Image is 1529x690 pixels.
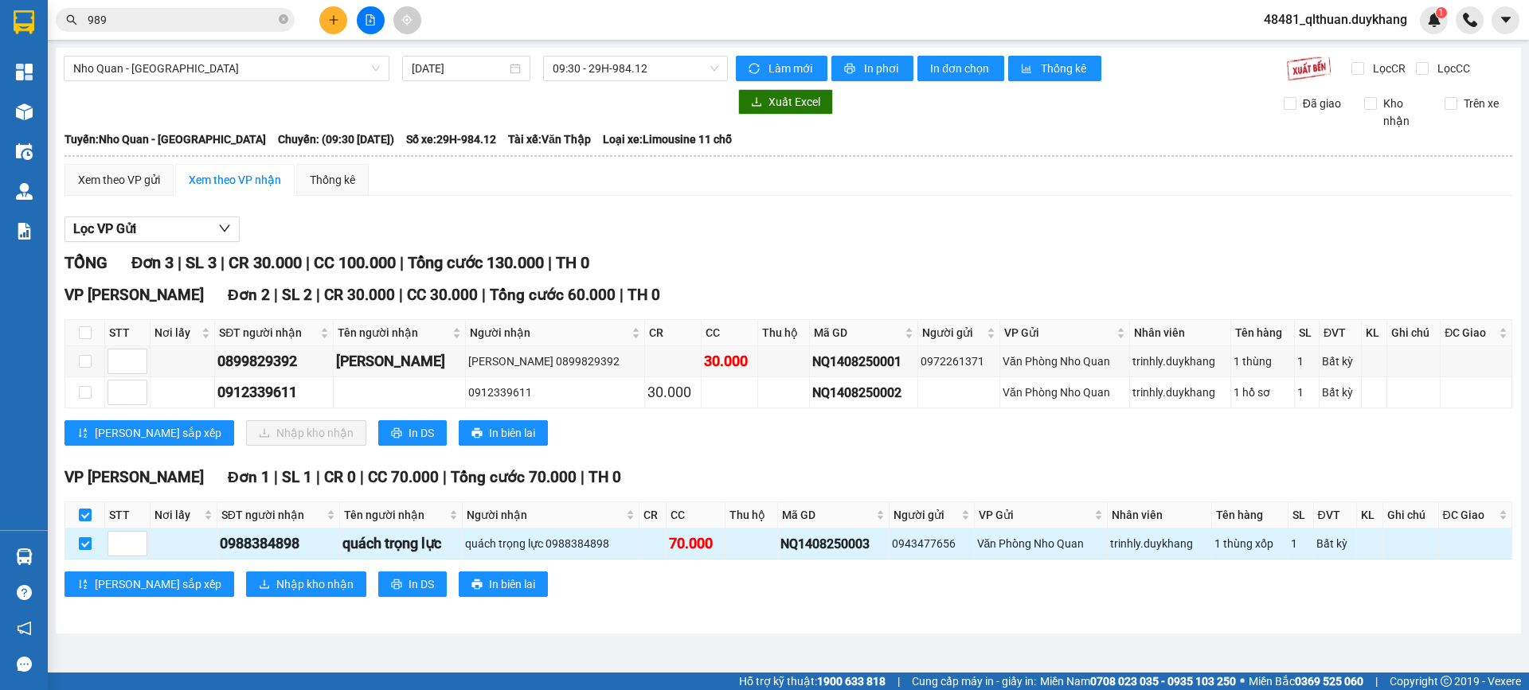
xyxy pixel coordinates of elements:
span: Người gửi [894,506,957,524]
span: down [218,222,231,235]
td: NQ1408250001 [810,346,918,377]
img: dashboard-icon [16,64,33,80]
span: caret-down [1499,13,1513,27]
button: downloadXuất Excel [738,89,833,115]
span: | [274,468,278,486]
span: TH 0 [628,286,660,304]
span: 48481_qlthuan.duykhang [1251,10,1420,29]
span: Đã giao [1296,95,1347,112]
span: | [316,468,320,486]
span: ĐC Giao [1443,506,1496,524]
span: Tên người nhận [338,324,448,341]
span: CC 100.000 [314,253,396,272]
span: printer [391,579,402,591]
span: Lọc CR [1367,60,1408,77]
span: TH 0 [589,468,621,486]
button: sort-ascending[PERSON_NAME] sắp xếp [65,420,234,446]
th: STT [105,320,151,346]
div: trinhly.duykhang [1110,535,1209,552]
div: [PERSON_NAME] 0899829392 [468,353,643,370]
th: Nhân viên [1130,320,1231,346]
span: CR 30.000 [229,253,302,272]
div: 0899829392 [217,350,330,372]
div: 1 hồ sơ [1234,384,1292,401]
span: | [306,253,310,272]
span: In DS [409,575,434,593]
span: TH 0 [556,253,589,272]
span: Thống kê [1041,60,1089,77]
span: Lọc VP Gửi [73,219,136,239]
div: Bất kỳ [1322,353,1359,370]
div: Thống kê [310,171,355,189]
span: Nơi lấy [154,324,198,341]
span: In đơn chọn [930,60,991,77]
td: Văn Phòng Nho Quan [1000,377,1130,408]
span: sync [749,63,762,76]
div: Văn Phòng Nho Quan [1003,384,1127,401]
span: notification [17,621,32,636]
span: Miền Bắc [1249,672,1363,690]
div: Bất kỳ [1316,535,1354,552]
td: 0912339611 [215,377,334,408]
th: Thu hộ [725,502,778,528]
span: | [1375,672,1378,690]
td: NQ1408250003 [778,528,890,559]
div: 70.000 [669,532,721,555]
span: Số xe: 29H-984.12 [406,131,496,148]
span: file-add [365,14,376,25]
img: warehouse-icon [16,103,33,120]
button: printerIn DS [378,571,447,597]
button: printerIn DS [378,420,447,446]
span: printer [471,427,483,440]
button: printerIn phơi [831,56,913,81]
button: bar-chartThống kê [1008,56,1101,81]
img: phone-icon [1463,13,1477,27]
button: file-add [357,6,385,34]
th: CR [639,502,667,528]
span: | [399,286,403,304]
span: In DS [409,424,434,442]
span: VP [PERSON_NAME] [65,286,204,304]
div: NQ1408250003 [780,534,887,554]
span: Tên người nhận [344,506,447,524]
span: ⚪️ [1240,678,1245,684]
th: KL [1362,320,1387,346]
span: download [259,579,270,591]
div: NQ1408250002 [812,383,915,403]
button: downloadNhập kho nhận [246,571,366,597]
div: 1 thùng xốp [1214,535,1285,552]
button: printerIn biên lai [459,420,548,446]
span: SĐT người nhận [221,506,323,524]
button: Lọc VP Gửi [65,216,240,242]
span: message [17,657,32,672]
span: Nho Quan - Hà Nội [73,57,380,80]
span: plus [328,14,339,25]
span: CC 30.000 [407,286,478,304]
span: SL 1 [282,468,312,486]
div: Bất kỳ [1322,384,1359,401]
span: copyright [1441,676,1452,687]
span: | [548,253,552,272]
span: Miền Nam [1040,672,1236,690]
span: Người nhận [470,324,629,341]
span: Tổng cước 60.000 [490,286,616,304]
th: Ghi chú [1387,320,1441,346]
div: 0988384898 [220,532,337,555]
span: Loại xe: Limousine 11 chỗ [603,131,732,148]
span: aim [401,14,413,25]
img: icon-new-feature [1427,13,1441,27]
span: | [443,468,447,486]
div: trinhly.duykhang [1132,384,1228,401]
div: 1 [1297,353,1316,370]
span: Tổng cước 130.000 [408,253,544,272]
span: close-circle [279,14,288,24]
span: VP Gửi [979,506,1091,524]
span: | [620,286,624,304]
div: 0912339611 [468,384,643,401]
div: trinhly.duykhang [1132,353,1228,370]
div: 30.000 [704,350,755,372]
th: KL [1357,502,1383,528]
span: VP Gửi [1004,324,1113,341]
th: Ghi chú [1383,502,1439,528]
th: Tên hàng [1231,320,1295,346]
